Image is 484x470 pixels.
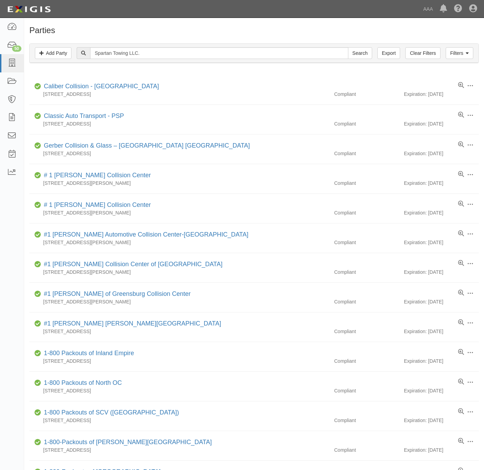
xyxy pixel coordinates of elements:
div: Expiration: [DATE] [404,298,479,305]
div: Gerber Collision & Glass – Houston Brighton [41,141,250,150]
a: AAA [420,2,436,16]
i: Compliant [35,232,41,237]
div: Compliant [329,387,404,394]
div: Classic Auto Transport - PSP [41,112,124,121]
div: Compliant [329,209,404,216]
div: [STREET_ADDRESS] [29,150,329,157]
a: View results summary [458,82,464,89]
div: Compliant [329,120,404,127]
a: 1-800-Packouts of [PERSON_NAME][GEOGRAPHIC_DATA] [44,439,212,446]
div: Expiration: [DATE] [404,209,479,216]
a: #1 [PERSON_NAME] [PERSON_NAME][GEOGRAPHIC_DATA] [44,320,221,327]
input: Search [348,47,372,59]
i: Compliant [35,440,41,445]
i: Compliant [35,321,41,326]
i: Compliant [35,84,41,89]
i: Compliant [35,262,41,267]
div: Compliant [329,150,404,157]
i: Compliant [35,114,41,119]
div: Expiration: [DATE] [404,150,479,157]
div: [STREET_ADDRESS] [29,358,329,364]
div: [STREET_ADDRESS] [29,387,329,394]
div: Compliant [329,180,404,187]
a: View results summary [458,112,464,119]
a: View results summary [458,349,464,356]
a: View results summary [458,408,464,415]
div: [STREET_ADDRESS] [29,447,329,453]
div: Compliant [329,91,404,98]
a: View results summary [458,201,464,208]
div: [STREET_ADDRESS] [29,328,329,335]
a: View results summary [458,141,464,148]
div: Expiration: [DATE] [404,239,479,246]
a: View results summary [458,438,464,445]
div: 1-800 Packouts of North OC [41,379,122,388]
i: Compliant [35,410,41,415]
div: 1-800 Packouts of SCV (Santa Clarita Valley) [41,408,179,417]
a: #1 [PERSON_NAME] Automotive Collision Center-[GEOGRAPHIC_DATA] [44,231,249,238]
div: Expiration: [DATE] [404,447,479,453]
div: Compliant [329,417,404,424]
a: Add Party [35,47,71,59]
div: # 1 Cochran Collision Center [41,201,151,210]
a: #1 [PERSON_NAME] Collision Center of [GEOGRAPHIC_DATA] [44,261,223,268]
div: [STREET_ADDRESS][PERSON_NAME] [29,298,329,305]
div: Expiration: [DATE] [404,120,479,127]
div: Compliant [329,239,404,246]
a: #1 [PERSON_NAME] of Greensburg Collision Center [44,290,191,297]
div: Caliber Collision - Gainesville [41,82,159,91]
div: Compliant [329,447,404,453]
a: View results summary [458,260,464,267]
div: Compliant [329,328,404,335]
div: #1 Cochran Collision Center of Greensburg [41,260,223,269]
a: View results summary [458,171,464,178]
div: Expiration: [DATE] [404,417,479,424]
i: Compliant [35,292,41,297]
a: View results summary [458,379,464,386]
div: [STREET_ADDRESS] [29,91,329,98]
input: Search [90,47,348,59]
div: #1 Cochran Automotive Collision Center-Monroeville [41,230,249,239]
i: Compliant [35,351,41,356]
div: [STREET_ADDRESS] [29,417,329,424]
div: Expiration: [DATE] [404,328,479,335]
a: 1-800 Packouts of SCV ([GEOGRAPHIC_DATA]) [44,409,179,416]
i: Compliant [35,381,41,386]
i: Compliant [35,203,41,208]
div: #1 Cochran Robinson Township [41,319,221,328]
div: Expiration: [DATE] [404,358,479,364]
a: # 1 [PERSON_NAME] Collision Center [44,201,151,208]
div: Compliant [329,358,404,364]
i: Compliant [35,173,41,178]
h1: Parties [29,26,479,35]
i: Help Center - Complianz [454,5,462,13]
div: Compliant [329,269,404,276]
div: Expiration: [DATE] [404,180,479,187]
div: [STREET_ADDRESS] [29,120,329,127]
a: 1-800 Packouts of Inland Empire [44,350,134,357]
div: 1-800 Packouts of Inland Empire [41,349,134,358]
div: Expiration: [DATE] [404,269,479,276]
a: # 1 [PERSON_NAME] Collision Center [44,172,151,179]
i: Compliant [35,143,41,148]
a: Classic Auto Transport - PSP [44,112,124,119]
img: logo-5460c22ac91f19d4615b14bd174203de0afe785f0fc80cf4dbbc73dc1793850b.png [5,3,53,16]
a: 1-800 Packouts of North OC [44,379,122,386]
a: View results summary [458,290,464,297]
div: Expiration: [DATE] [404,387,479,394]
div: [STREET_ADDRESS][PERSON_NAME] [29,180,329,187]
div: #1 Cochran of Greensburg Collision Center [41,290,191,299]
a: Caliber Collision - [GEOGRAPHIC_DATA] [44,83,159,90]
a: Filters [446,47,473,59]
div: Expiration: [DATE] [404,91,479,98]
a: Clear Filters [405,47,440,59]
div: Compliant [329,298,404,305]
a: Gerber Collision & Glass – [GEOGRAPHIC_DATA] [GEOGRAPHIC_DATA] [44,142,250,149]
a: View results summary [458,319,464,326]
div: [STREET_ADDRESS][PERSON_NAME] [29,239,329,246]
div: 1-800-Packouts of Beverly Hills [41,438,212,447]
a: View results summary [458,230,464,237]
div: [STREET_ADDRESS][PERSON_NAME] [29,209,329,216]
div: # 1 Cochran Collision Center [41,171,151,180]
a: Export [377,47,400,59]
